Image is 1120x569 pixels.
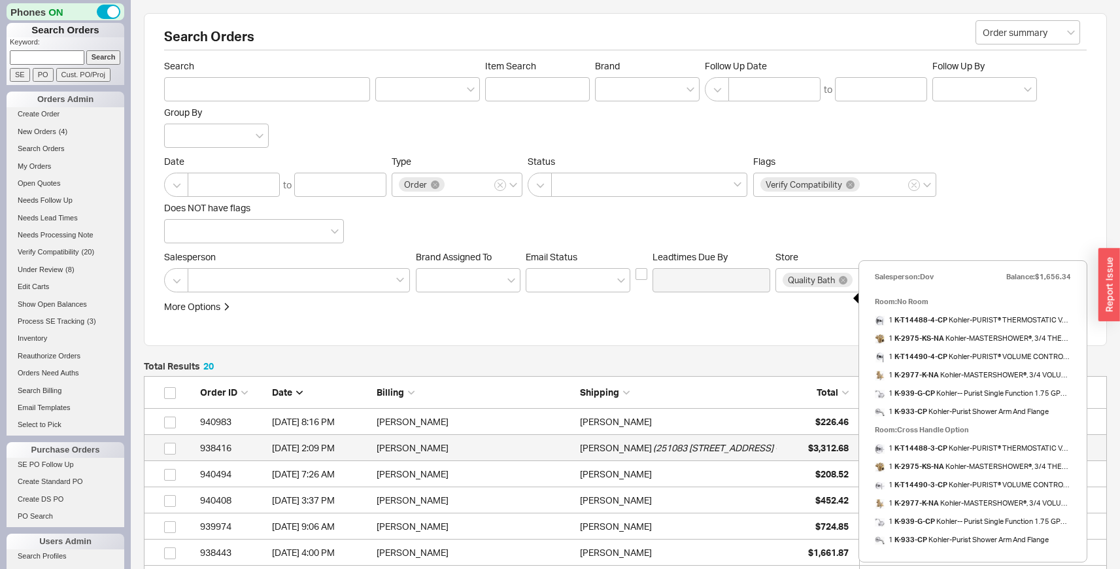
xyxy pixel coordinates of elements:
b: K-2977-K-NA [894,498,939,508]
input: Select... [976,20,1080,44]
span: 1 Kohler - Purist Shower Arm And Flange [875,530,1049,549]
div: [PERSON_NAME] [580,461,652,487]
div: [PERSON_NAME] [580,540,652,566]
div: to [824,83,832,96]
span: ( 8 ) [65,266,74,273]
a: 940408[DATE] 3:37 PM[PERSON_NAME][PERSON_NAME]$452.42New Verify Compatibility [144,487,1107,513]
svg: open menu [507,278,515,283]
span: Leadtimes Due By [653,251,770,263]
div: 9/15/25 9:06 AM [272,513,370,540]
a: Create DS PO [7,492,124,506]
button: Flags [908,179,920,191]
a: SE PO Follow Up [7,458,124,472]
input: Search [86,50,121,64]
div: 940408 [200,487,265,513]
a: 938416[DATE] 2:09 PM[PERSON_NAME][PERSON_NAME](251083 [STREET_ADDRESS] -)$3,312.68New Verify Comp... [144,435,1107,461]
span: Follow Up Date [705,60,927,72]
span: ( 3 ) [87,317,95,325]
div: Salesperson: Dov [875,267,934,286]
div: 939974 [200,513,265,540]
input: Search [164,77,370,101]
a: PO Search [7,509,124,523]
div: 9/16/25 3:37 PM [272,487,370,513]
b: K-T14488-3-CP [894,443,947,453]
span: Brand Assigned To [416,251,492,262]
span: Order [404,180,427,189]
div: 9/18/25 8:16 PM [272,409,370,435]
span: 1 Kohler - MASTERSHOWER®, 3/4 VOLUME CONTROL [875,494,1071,512]
img: Category_Template_uhd2xk [875,316,885,326]
b: K-2975-KS-NA [894,462,944,471]
span: 1 Kohler - - Purist Single Function 1.75 GPM Showerhead [875,384,1071,402]
a: Show Open Balances [7,298,124,311]
div: Billing [377,386,573,399]
input: Flags [862,177,871,192]
p: Keyword: [10,37,124,50]
div: Shipping [580,386,777,399]
span: Total [817,387,838,398]
span: $3,312.68 [808,442,849,453]
a: Inventory [7,332,124,345]
svg: open menu [1024,87,1032,92]
img: Category_Template_rzspdf [875,517,885,527]
img: Category_Template_rzspdf [875,389,885,399]
div: Phones [7,3,124,20]
a: 940494[DATE] 7:26 AM[PERSON_NAME][PERSON_NAME]$208.52New Verify Compatibility [144,461,1107,487]
a: My Orders [7,160,124,173]
span: $724.85 [815,521,849,532]
a: Search Orders [7,142,124,156]
div: 938416 [200,435,265,461]
div: Users Admin [7,534,124,549]
svg: open menu [1067,30,1075,35]
span: 1 Kohler - MASTERSHOWER®, 3/4 VOLUME CONTROL [875,366,1071,384]
div: Total [783,386,849,399]
div: [PERSON_NAME] [377,409,573,435]
span: ON [48,5,63,19]
img: Category_Template_usvkb9 [875,353,885,362]
span: Quality Bath [788,275,835,284]
span: Verify Compatibility [766,180,842,189]
img: GBH_SQTemplate_cpanww [875,444,885,454]
div: Date [272,386,370,399]
div: [PERSON_NAME] [377,487,573,513]
span: 1 Kohler - MASTERSHOWER®, 3/4 THERMOSTATIC VALVE [875,329,1071,347]
div: to [283,179,292,192]
div: 9/5/25 4:00 PM [272,540,370,566]
span: Follow Up By [932,60,985,71]
img: GBH_SQTemplate_csdbhq [875,536,885,545]
span: ( 251083 [STREET_ADDRESS] - ) [653,435,781,461]
span: Process SE Tracking [18,317,84,325]
span: Brand [595,60,620,71]
span: Item Search [485,60,590,72]
a: Search Billing [7,384,124,398]
span: Salesperson [164,251,411,263]
img: Category_Template_mdkfzo [875,481,885,491]
span: $226.46 [815,416,849,427]
span: ( 20 ) [82,248,95,256]
span: 1 Kohler - PURIST® THERMOSTATIC VALVE TRIM - Polished Chrome [875,311,1071,329]
div: 9/18/25 2:09 PM [272,435,370,461]
div: Purchase Orders [7,442,124,458]
span: Search [164,60,370,72]
svg: open menu [617,278,625,283]
div: More Options [164,300,220,313]
button: More Options [164,300,231,313]
span: 1 Kohler - PURIST® VOLUME CONTROL TRIM - Polished Chrome [875,347,1071,366]
b: K-2977-K-NA [894,370,939,379]
a: Edit Carts [7,280,124,294]
a: 939974[DATE] 9:06 AM[PERSON_NAME][PERSON_NAME]$724.85New Verify Compatibility [144,513,1107,540]
a: Process SE Tracking(3) [7,315,124,328]
div: [PERSON_NAME] [580,513,652,540]
b: K-2975-KS-NA [894,334,944,343]
a: Verify Compatibility(20) [7,245,124,259]
span: Flags [753,156,775,167]
span: 1 Kohler - MASTERSHOWER®, 3/4 THERMOSTATIC VALVE [875,457,1071,475]
a: Reauthorize Orders [7,349,124,363]
span: 1 Kohler - PURIST® VOLUME CONTROL TRIM - Polished Chrome [875,475,1071,494]
span: $208.52 [815,468,849,479]
img: Category_Template_rv9xim [875,334,885,344]
img: Category_Template_hq3f5j [875,371,885,381]
b: K-T14490-4-CP [894,352,947,361]
img: Category_Template_hq3f5j [875,499,885,509]
div: Room: Cross Handle Option [875,421,1071,439]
